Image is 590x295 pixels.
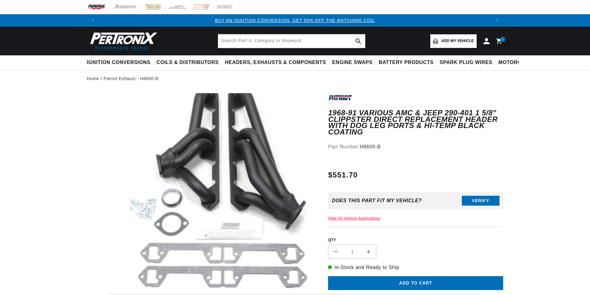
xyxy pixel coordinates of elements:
[441,38,474,44] span: Add my vehicle
[87,55,154,70] summary: Ignition Conversions
[71,14,519,27] slideshow-component: Translation missing: en.sections.announcements.announcement_bar
[328,276,503,290] button: Add to cart
[462,196,499,206] button: Verify
[328,216,380,220] a: View All Vehicle Applications
[329,55,376,70] summary: Engine Swaps
[215,18,375,23] a: BUY AN IGNITION CONVERSION, GET 50% OFF THE MATCHING COIL
[157,59,219,66] span: Coils & Distributors
[87,30,158,52] img: Pertronix
[328,263,503,271] p: In-Stock and Ready to Ship
[154,55,222,70] summary: Coils & Distributors
[103,75,158,82] a: Patriot Exhaust - H8600-B
[225,59,326,66] span: Headers, Exhausts & Components
[328,143,503,151] div: Part Number:
[87,93,316,291] media-gallery: Gallery Viewer
[360,144,381,149] strong: H8600-B
[99,17,491,24] div: Announcement
[332,198,422,203] div: Does This part fit My vehicle?
[328,169,358,181] span: $551.70
[379,59,433,66] span: Battery Products
[328,237,503,243] label: QTY
[218,34,365,48] input: Search Part #, Category or Keyword
[332,59,373,66] span: Engine Swaps
[328,110,503,135] h1: 1968-91 Various AMC & Jeep 290-401 1 5/8" Clippster Direct Replacement Header with Dog Leg Ports ...
[376,55,436,70] summary: Battery Products
[222,55,329,70] summary: Headers, Exhausts & Components
[87,75,503,82] nav: breadcrumbs
[87,59,150,66] span: Ignition Conversions
[99,17,491,24] div: 1 of 3
[87,14,99,27] button: Translation missing: en.sections.announcements.previous_announcement
[499,59,535,66] span: Motorcycle
[502,37,504,42] span: 1
[87,75,99,82] a: Home
[440,59,492,66] span: Spark Plug Wires
[430,34,477,48] a: Add my vehicle
[495,55,538,70] summary: Motorcycle
[491,14,503,27] button: Translation missing: en.sections.announcements.next_announcement
[436,55,495,70] summary: Spark Plug Wires
[352,34,365,48] button: search button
